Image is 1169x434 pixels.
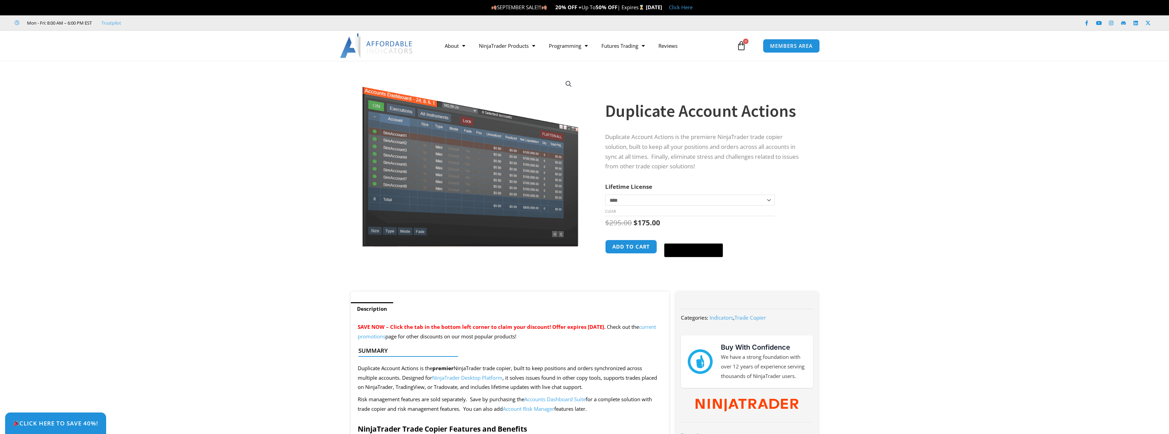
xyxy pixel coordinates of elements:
[555,4,582,11] strong: 20% OFF +
[605,240,657,254] button: Add to cart
[663,239,724,241] iframe: Secure express checkout frame
[710,314,766,321] span: ,
[503,405,554,412] a: Account Risk Manager
[743,39,749,44] span: 0
[542,38,595,54] a: Programming
[605,209,616,214] a: Clear options
[358,365,657,391] span: Duplicate Account Actions is the NinjaTrader trade copier, built to keep positions and orders syn...
[696,399,798,412] img: NinjaTrader Wordmark color RGB | Affordable Indicators – NinjaTrader
[646,4,662,11] strong: [DATE]
[13,420,19,426] img: 🎉
[639,5,644,10] img: ⌛
[596,4,617,11] strong: 50% OFF
[710,314,733,321] a: Indicators
[472,38,542,54] a: NinjaTrader Products
[664,243,723,257] button: Buy with GPay
[633,218,638,227] span: $
[25,19,92,27] span: Mon - Fri: 8:00 AM – 6:00 PM EST
[605,183,652,191] label: Lifetime License
[432,365,454,372] strong: premier
[358,347,656,354] h4: Summary
[633,218,660,227] bdi: 175.00
[605,218,609,227] span: $
[13,420,98,426] span: Click Here to save 40%!
[669,4,693,11] a: Click Here
[5,412,106,434] a: 🎉Click Here to save 40%!
[101,19,121,27] a: Trustpilot
[688,349,712,374] img: mark thumbs good 43913 | Affordable Indicators – NinjaTrader
[605,99,804,123] h1: Duplicate Account Actions
[432,374,502,381] a: NinjaTrader Desktop Platform
[763,39,820,53] a: MEMBERS AREA
[524,396,586,403] a: Accounts Dashboard Suite
[351,302,393,316] a: Description
[595,38,652,54] a: Futures Trading
[340,33,413,58] img: LogoAI | Affordable Indicators – NinjaTrader
[562,78,575,90] a: View full-screen image gallery
[770,43,813,48] span: MEMBERS AREA
[358,395,662,414] p: Risk management features are sold separately. Save by purchasing the for a complete solution with...
[358,322,662,341] p: Check out the page for other discounts on our most popular products!
[542,5,547,10] img: 🍂
[681,314,708,321] span: Categories:
[735,314,766,321] a: Trade Copier
[491,5,497,10] img: 🍂
[721,342,806,352] h3: Buy With Confidence
[605,132,804,172] p: Duplicate Account Actions is the premiere NinjaTrader trade copier solution, built to keep all yo...
[605,218,632,227] bdi: 295.00
[360,73,580,247] img: Screenshot 2024-08-26 15414455555
[491,4,646,11] span: SEPTEMBER SALE!!! Up To | Expires
[726,36,756,56] a: 0
[652,38,684,54] a: Reviews
[721,352,806,381] p: We have a strong foundation with over 12 years of experience serving thousands of NinjaTrader users.
[358,323,605,330] span: SAVE NOW – Click the tab in the bottom left corner to claim your discount! Offer expires [DATE].
[438,38,472,54] a: About
[438,38,735,54] nav: Menu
